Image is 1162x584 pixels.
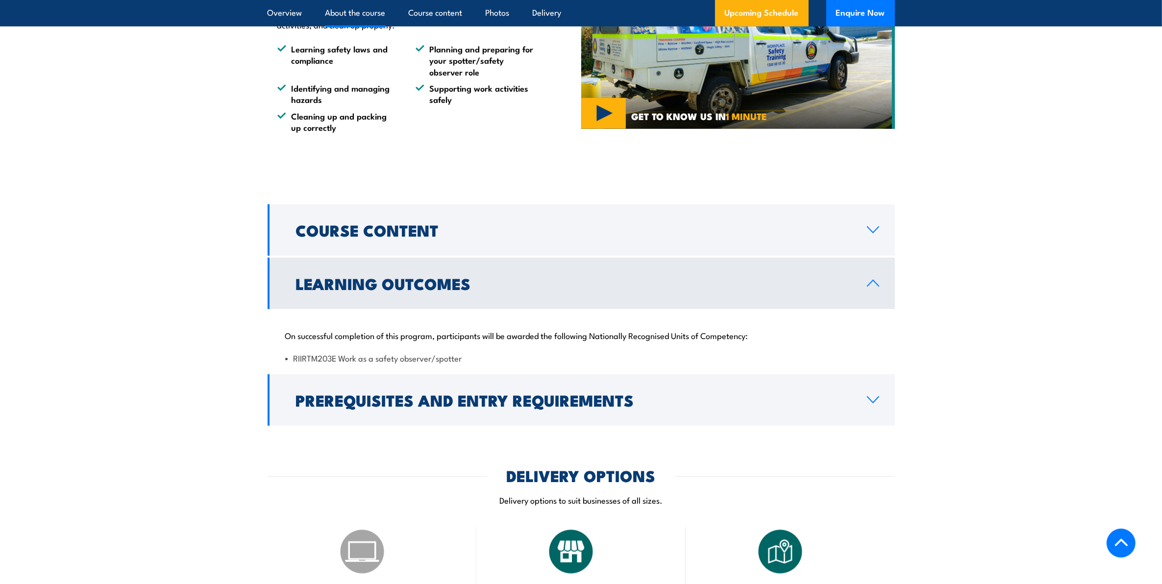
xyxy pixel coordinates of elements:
strong: 1 MINUTE [726,109,767,123]
a: Learning Outcomes [268,258,895,309]
a: Prerequisites and Entry Requirements [268,374,895,426]
a: Course Content [268,204,895,256]
li: Planning and preparing for your spotter/safety observer role [416,43,536,77]
h2: Prerequisites and Entry Requirements [296,393,851,407]
li: RIIRTM203E Work as a safety observer/spotter [285,352,877,364]
li: Supporting work activities safely [416,82,536,105]
p: Delivery options to suit businesses of all sizes. [268,494,895,506]
li: Identifying and managing hazards [277,82,398,105]
li: Cleaning up and packing up correctly [277,110,398,133]
h2: Course Content [296,223,851,237]
h2: Learning Outcomes [296,276,851,290]
span: GET TO KNOW US IN [631,112,767,121]
h2: DELIVERY OPTIONS [507,468,656,482]
p: On successful completion of this program, participants will be awarded the following Nationally R... [285,330,877,340]
li: Learning safety laws and compliance [277,43,398,77]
